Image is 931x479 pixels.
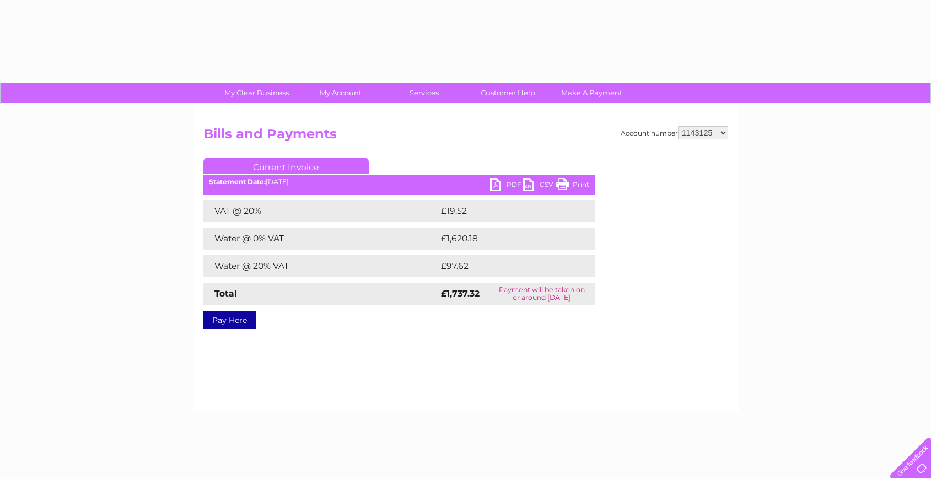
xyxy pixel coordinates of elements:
td: £19.52 [438,200,572,222]
a: CSV [523,178,556,194]
div: Account number [621,126,728,139]
a: Make A Payment [546,83,637,103]
td: Water @ 0% VAT [203,228,438,250]
h2: Bills and Payments [203,126,728,147]
td: £97.62 [438,255,572,277]
td: VAT @ 20% [203,200,438,222]
a: PDF [490,178,523,194]
div: [DATE] [203,178,595,186]
td: Water @ 20% VAT [203,255,438,277]
a: My Clear Business [211,83,302,103]
strong: Total [214,288,237,299]
a: Services [379,83,470,103]
strong: £1,737.32 [441,288,480,299]
a: My Account [295,83,386,103]
b: Statement Date: [209,177,266,186]
a: Pay Here [203,311,256,329]
a: Customer Help [462,83,553,103]
a: Current Invoice [203,158,369,174]
td: £1,620.18 [438,228,577,250]
a: Print [556,178,589,194]
td: Payment will be taken on or around [DATE] [489,283,595,305]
